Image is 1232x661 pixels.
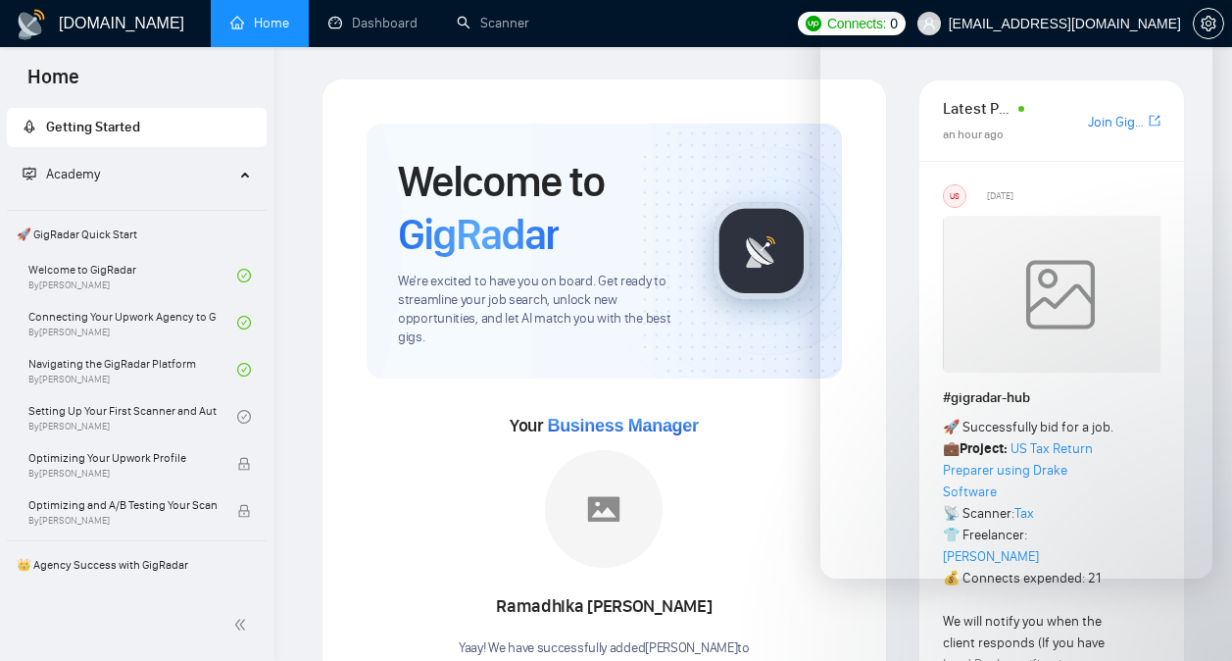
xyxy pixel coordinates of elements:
span: Connects: [827,13,886,34]
iframe: Intercom live chat [820,20,1212,579]
span: Your [510,415,699,436]
span: 0 [890,13,898,34]
button: setting [1193,8,1224,39]
a: Connecting Your Upwork Agency to GigRadarBy[PERSON_NAME] [28,301,237,344]
span: By [PERSON_NAME] [28,515,217,527]
span: check-circle [237,363,251,377]
a: homeHome [230,15,289,31]
span: Optimizing and A/B Testing Your Scanner for Better Results [28,495,217,515]
iframe: Intercom live chat [1165,594,1212,641]
span: lock [237,457,251,471]
span: GigRadar [398,208,559,261]
span: setting [1194,16,1223,31]
span: We're excited to have you on board. Get ready to streamline your job search, unlock new opportuni... [398,273,681,347]
span: Academy [46,166,100,182]
span: user [922,17,936,30]
img: logo [16,9,47,40]
a: setting [1193,16,1224,31]
span: Optimizing Your Upwork Profile [28,448,217,468]
span: Business Manager [547,416,698,435]
a: dashboardDashboard [328,15,418,31]
a: Navigating the GigRadar PlatformBy[PERSON_NAME] [28,348,237,391]
li: Getting Started [7,108,267,147]
span: 👑 Agency Success with GigRadar [9,545,265,585]
span: double-left [233,615,253,635]
img: placeholder.png [545,450,663,568]
img: upwork-logo.png [806,16,821,31]
a: Setting Up Your First Scanner and Auto-BidderBy[PERSON_NAME] [28,395,237,438]
span: check-circle [237,410,251,424]
a: searchScanner [457,15,529,31]
span: check-circle [237,269,251,282]
span: Academy [23,166,100,182]
span: 🚀 GigRadar Quick Start [9,215,265,254]
h1: Welcome to [398,155,681,261]
span: Home [12,63,95,104]
span: check-circle [237,316,251,330]
a: Welcome to GigRadarBy[PERSON_NAME] [28,254,237,297]
span: lock [237,504,251,518]
div: Ramadhika [PERSON_NAME] [459,590,750,624]
span: Getting Started [46,119,140,135]
span: By [PERSON_NAME] [28,468,217,480]
span: fund-projection-screen [23,167,36,180]
img: gigradar-logo.png [713,202,811,300]
span: rocket [23,120,36,133]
